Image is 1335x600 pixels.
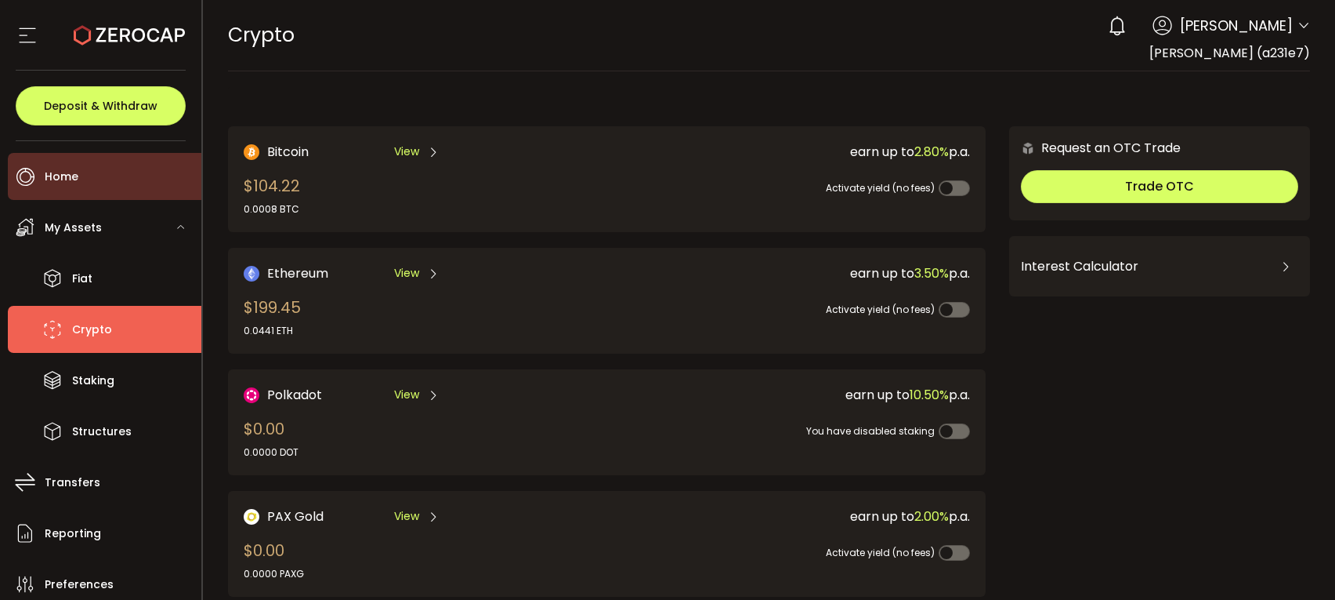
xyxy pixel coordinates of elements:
div: $199.45 [244,296,301,338]
span: PAX Gold [267,507,324,526]
img: PAX Gold [244,509,259,525]
span: Bitcoin [267,142,309,162]
div: 0.0008 BTC [244,202,300,216]
img: Ethereum [244,266,259,282]
div: earn up to p.a. [602,264,970,283]
div: earn up to p.a. [602,142,970,162]
div: Interest Calculator [1021,248,1298,285]
img: DOT [244,387,259,403]
div: Request an OTC Trade [1009,138,1181,158]
span: 3.50% [914,264,949,282]
button: Trade OTC [1021,170,1298,203]
iframe: Chat Widget [1257,525,1335,600]
span: Activate yield (no fees) [826,181,935,195]
div: 0.0000 PAXG [244,567,304,581]
span: Crypto [228,21,295,49]
div: earn up to p.a. [602,385,970,405]
span: Activate yield (no fees) [826,303,935,316]
span: Staking [72,369,114,392]
div: 0.0441 ETH [244,324,301,338]
span: Preferences [45,573,114,596]
span: Ethereum [267,264,328,283]
span: 2.80% [914,143,949,161]
div: earn up to p.a. [602,507,970,526]
span: Reporting [45,522,101,545]
span: [PERSON_NAME] (a231e7) [1149,44,1310,62]
span: 10.50% [910,386,949,404]
span: Structures [72,420,132,443]
span: View [394,144,419,160]
span: Activate yield (no fees) [826,546,935,559]
span: [PERSON_NAME] [1180,15,1293,36]
span: My Assets [45,216,102,239]
span: View [394,265,419,282]
div: $0.00 [244,539,304,581]
span: View [394,508,419,525]
span: 2.00% [914,507,949,525]
span: Crypto [72,318,112,341]
img: Bitcoin [244,144,259,160]
span: Transfers [45,471,100,494]
div: $0.00 [244,417,298,460]
span: Fiat [72,267,92,290]
button: Deposit & Withdraw [16,86,186,125]
span: You have disabled staking [806,424,935,438]
span: Home [45,165,78,188]
span: View [394,387,419,403]
div: 0.0000 DOT [244,445,298,460]
img: 6nGpN7MZ9FLuBP83NiajKbTRY4UzlzQtBKtCrLLspmCkSvCZHBKvY3NxgQaT5JnOQREvtQ257bXeeSTueZfAPizblJ+Fe8JwA... [1021,141,1035,155]
div: $104.22 [244,174,300,216]
span: Polkadot [267,385,322,405]
span: Deposit & Withdraw [44,100,157,111]
span: Trade OTC [1125,177,1194,195]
